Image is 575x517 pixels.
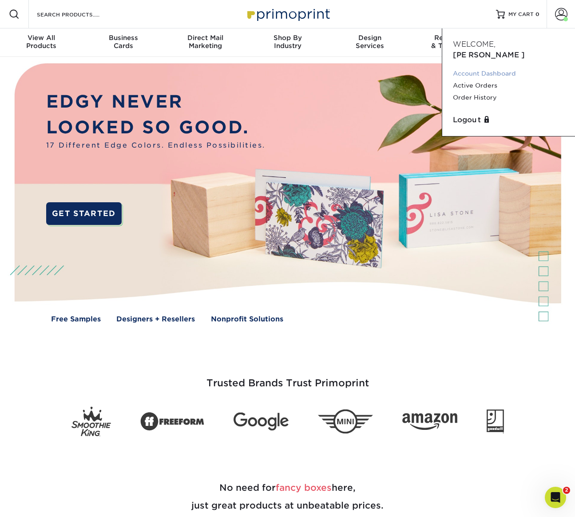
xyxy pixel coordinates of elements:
img: Mini [318,409,373,434]
a: Free Samples [51,314,101,324]
span: MY CART [508,11,534,18]
iframe: Intercom live chat [545,487,566,508]
span: Direct Mail [164,34,246,42]
img: Smoothie King [71,407,111,437]
span: Shop By [246,34,329,42]
span: Welcome, [453,40,496,48]
span: [PERSON_NAME] [453,51,525,59]
span: fancy boxes [276,482,332,493]
img: Amazon [402,413,457,430]
span: 2 [563,487,570,494]
a: Nonprofit Solutions [211,314,283,324]
a: Shop ByIndustry [246,28,329,57]
div: Services [329,34,411,50]
img: Primoprint [243,4,332,24]
a: GET STARTED [46,202,122,225]
img: Google [234,413,289,431]
span: 17 Different Edge Colors. Endless Possibilities. [46,140,266,150]
a: Resources& Templates [411,28,493,57]
input: SEARCH PRODUCTS..... [36,9,123,20]
div: Cards [82,34,164,50]
img: Goodwill [487,409,504,433]
span: Resources [411,34,493,42]
div: Industry [246,34,329,50]
span: Business [82,34,164,42]
div: Marketing [164,34,246,50]
a: Order History [453,92,564,104]
img: Freeform [140,407,204,436]
h3: Trusted Brands Trust Primoprint [28,356,547,400]
span: 0 [535,11,539,17]
span: Design [329,34,411,42]
p: LOOKED SO GOOD. [46,114,266,140]
a: Account Dashboard [453,68,564,80]
a: BusinessCards [82,28,164,57]
div: & Templates [411,34,493,50]
p: EDGY NEVER [46,88,266,114]
a: Logout [453,115,564,125]
a: DesignServices [329,28,411,57]
a: Direct MailMarketing [164,28,246,57]
iframe: Google Customer Reviews [2,490,75,514]
a: Designers + Resellers [116,314,195,324]
a: Active Orders [453,80,564,92]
